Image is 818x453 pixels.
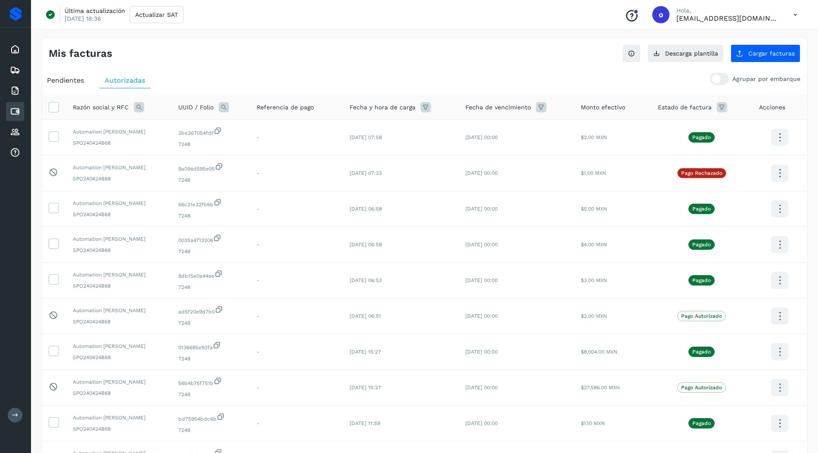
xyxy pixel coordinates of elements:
[178,127,243,137] span: 3be367054fdf
[350,206,382,212] span: [DATE] 06:58
[130,6,183,23] button: Actualizar SAT
[73,128,164,136] span: Automation [PERSON_NAME]
[178,270,243,280] span: 8db15e0a44ee
[6,123,24,142] div: Proveedores
[65,7,125,15] p: Última actualización
[350,313,381,319] span: [DATE] 06:51
[581,206,607,212] span: $5.00 MXN
[73,378,164,386] span: Automation [PERSON_NAME]
[692,349,711,355] p: Pagado
[759,103,785,112] span: Acciones
[465,385,498,391] span: [DATE] 00:00
[581,277,607,283] span: $3.00 MXN
[350,103,415,112] span: Fecha y hora de carga
[732,75,800,83] p: Agrupar por embarque
[178,162,243,173] span: 9a09ad595e05
[73,282,164,290] span: SPO240424B68
[178,305,243,316] span: ad5f20e9d7b0
[73,199,164,207] span: Automation [PERSON_NAME]
[581,170,606,176] span: $1.00 MXN
[648,44,724,62] button: Descarga plantilla
[73,389,164,397] span: SPO240424B68
[350,134,382,140] span: [DATE] 07:58
[665,50,718,56] span: Descarga plantilla
[73,139,164,147] span: SPO240424B68
[681,170,722,176] p: Pago rechazado
[6,102,24,121] div: Cuentas por pagar
[692,420,711,426] p: Pagado
[257,103,314,112] span: Referencia de pago
[465,170,498,176] span: [DATE] 00:00
[73,318,164,326] span: SPO240424B68
[250,406,343,441] td: -
[581,103,625,112] span: Monto efectivo
[581,349,617,355] span: $8,004.00 MXN
[73,425,164,433] span: SPO240424B68
[250,227,343,263] td: -
[250,370,343,406] td: -
[350,349,381,355] span: [DATE] 15:27
[581,385,620,391] span: $27,586.00 MXN
[681,313,722,319] p: Pago Autorizado
[692,242,711,248] p: Pagado
[178,355,243,363] span: 7248
[748,50,795,56] span: Cargar facturas
[350,385,381,391] span: [DATE] 15:27
[73,235,164,243] span: Automation [PERSON_NAME]
[250,263,343,298] td: -
[731,44,800,62] button: Cargar facturas
[676,7,780,14] p: Hola,
[692,134,711,140] p: Pagado
[73,211,164,218] span: SPO240424B68
[178,283,243,291] span: 7248
[350,170,382,176] span: [DATE] 07:23
[465,313,498,319] span: [DATE] 00:00
[178,377,243,387] span: 56b4b75f751b
[49,47,112,60] h4: Mis facturas
[465,349,498,355] span: [DATE] 00:00
[681,385,722,391] p: Pago Autorizado
[178,248,243,255] span: 7248
[250,120,343,155] td: -
[692,277,711,283] p: Pagado
[105,76,145,84] span: Autorizadas
[676,14,780,22] p: oscar@solvento.mx
[178,341,243,351] span: 0136685e93fa
[135,12,178,18] span: Actualizar SAT
[73,271,164,279] span: Automation [PERSON_NAME]
[250,334,343,370] td: -
[250,191,343,227] td: -
[250,155,343,191] td: -
[465,206,498,212] span: [DATE] 00:00
[250,298,343,334] td: -
[350,420,380,426] span: [DATE] 11:59
[658,103,712,112] span: Estado de factura
[178,103,214,112] span: UUID / Folio
[47,76,84,84] span: Pendientes
[465,134,498,140] span: [DATE] 00:00
[73,414,164,422] span: Automation [PERSON_NAME]
[178,413,243,423] span: bd75954bdc6b
[465,420,498,426] span: [DATE] 00:00
[6,81,24,100] div: Facturas
[73,307,164,314] span: Automation [PERSON_NAME]
[692,206,711,212] p: Pagado
[465,242,498,248] span: [DATE] 00:00
[73,164,164,171] span: Automation [PERSON_NAME]
[178,426,243,434] span: 7248
[581,313,607,319] span: $2.00 MXN
[581,242,607,248] span: $4.00 MXN
[465,277,498,283] span: [DATE] 00:00
[465,103,531,112] span: Fecha de vencimiento
[73,342,164,350] span: Automation [PERSON_NAME]
[581,134,607,140] span: $2.00 MXN
[73,175,164,183] span: SPO240424B68
[350,242,382,248] span: [DATE] 06:58
[73,103,129,112] span: Razón social y RFC
[178,212,243,220] span: 7248
[178,198,243,208] span: 66c21e32fb6b
[178,391,243,398] span: 7248
[73,354,164,361] span: SPO240424B68
[6,143,24,162] div: Analiticas de tarifas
